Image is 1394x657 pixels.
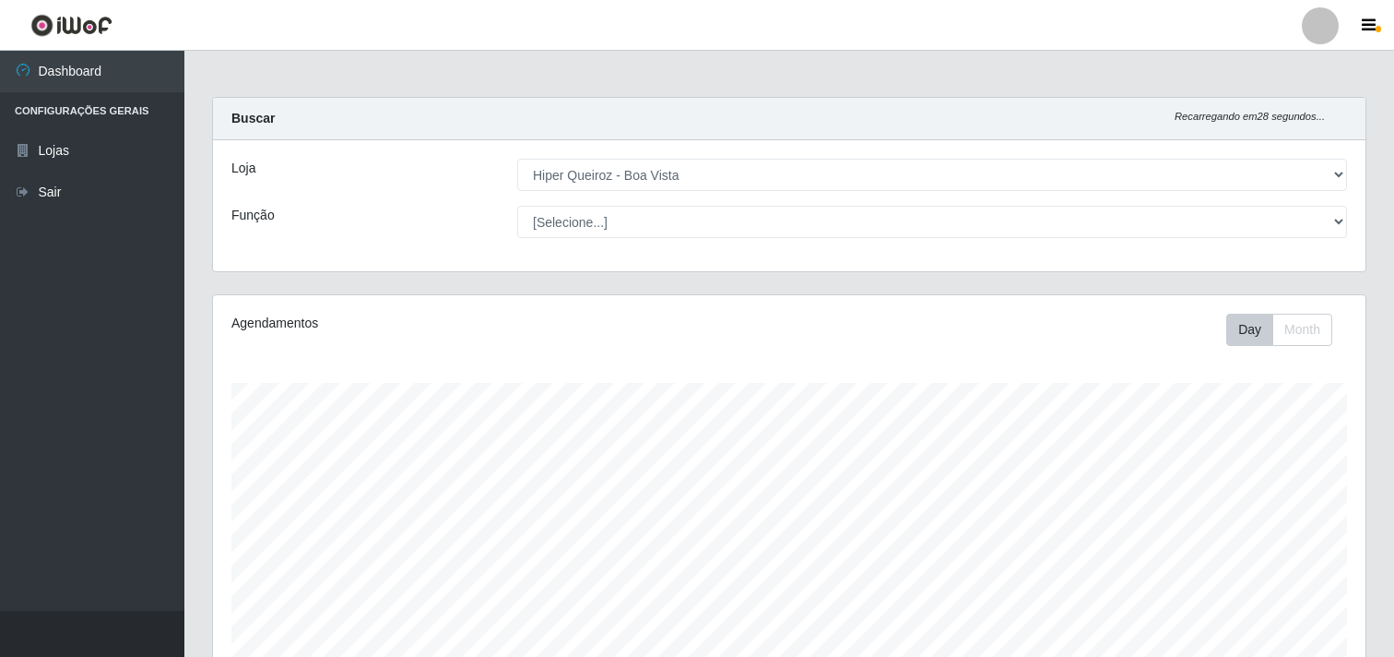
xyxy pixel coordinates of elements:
div: First group [1226,314,1332,346]
div: Toolbar with button groups [1226,314,1347,346]
button: Month [1272,314,1332,346]
img: CoreUI Logo [30,14,112,37]
label: Função [231,206,275,225]
strong: Buscar [231,111,275,125]
button: Day [1226,314,1273,346]
div: Agendamentos [231,314,680,333]
label: Loja [231,159,255,178]
i: Recarregando em 28 segundos... [1175,111,1325,122]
